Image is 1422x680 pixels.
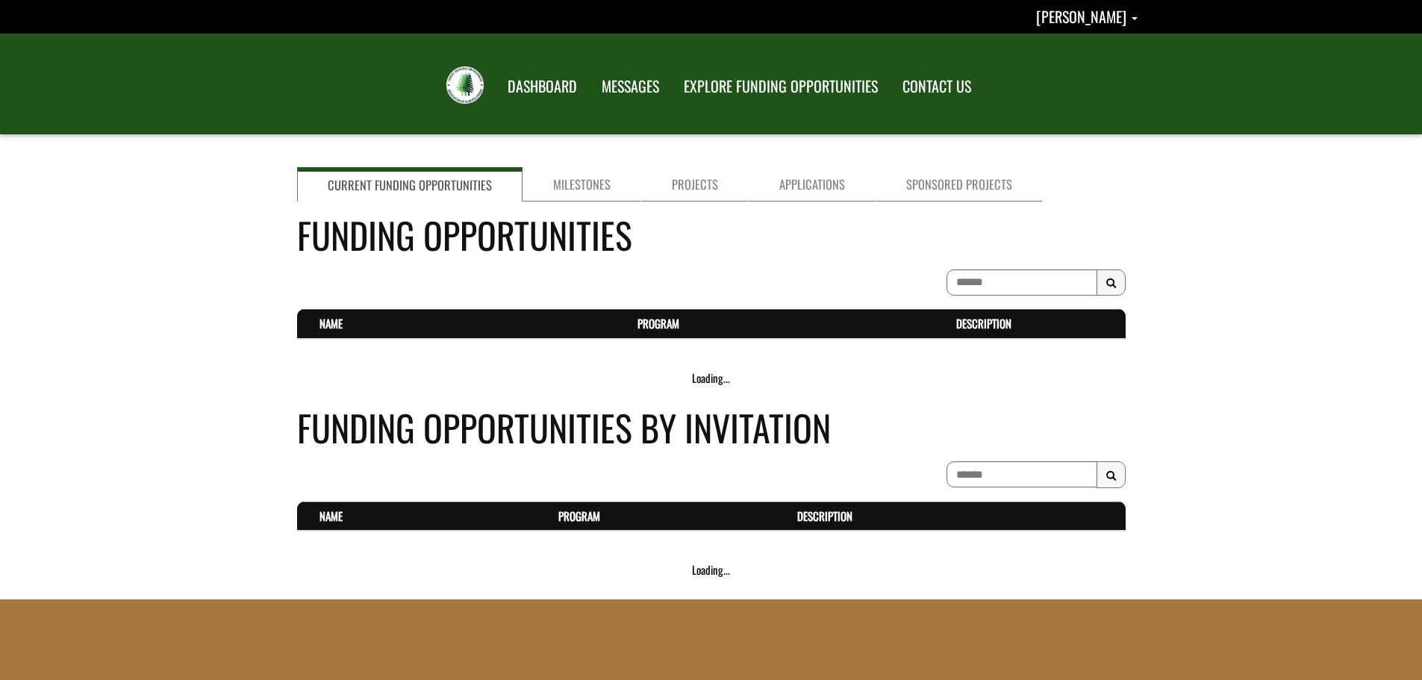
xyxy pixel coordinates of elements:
[297,370,1126,386] div: Loading...
[523,167,641,202] a: Milestones
[494,63,982,105] nav: Main Navigation
[590,68,670,105] a: MESSAGES
[319,508,343,524] a: Name
[1094,502,1126,531] th: Actions
[673,68,889,105] a: EXPLORE FUNDING OPPORTUNITIES
[297,401,1126,454] h4: Funding Opportunities By Invitation
[446,66,484,104] img: FRIAA Submissions Portal
[1036,5,1138,28] a: Emma Dereowski
[558,508,600,524] a: Program
[297,167,523,202] a: Current Funding Opportunities
[1036,5,1126,28] span: [PERSON_NAME]
[947,461,1097,487] input: To search on partial text, use the asterisk (*) wildcard character.
[956,315,1011,331] a: Description
[947,269,1097,296] input: To search on partial text, use the asterisk (*) wildcard character.
[1097,461,1126,488] button: Search Results
[297,562,1126,578] div: Loading...
[891,68,982,105] a: CONTACT US
[797,508,852,524] a: Description
[1097,269,1126,296] button: Search Results
[637,315,679,331] a: Program
[641,167,749,202] a: Projects
[749,167,876,202] a: Applications
[319,315,343,331] a: Name
[297,208,1126,261] h4: Funding Opportunities
[876,167,1043,202] a: Sponsored Projects
[496,68,588,105] a: DASHBOARD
